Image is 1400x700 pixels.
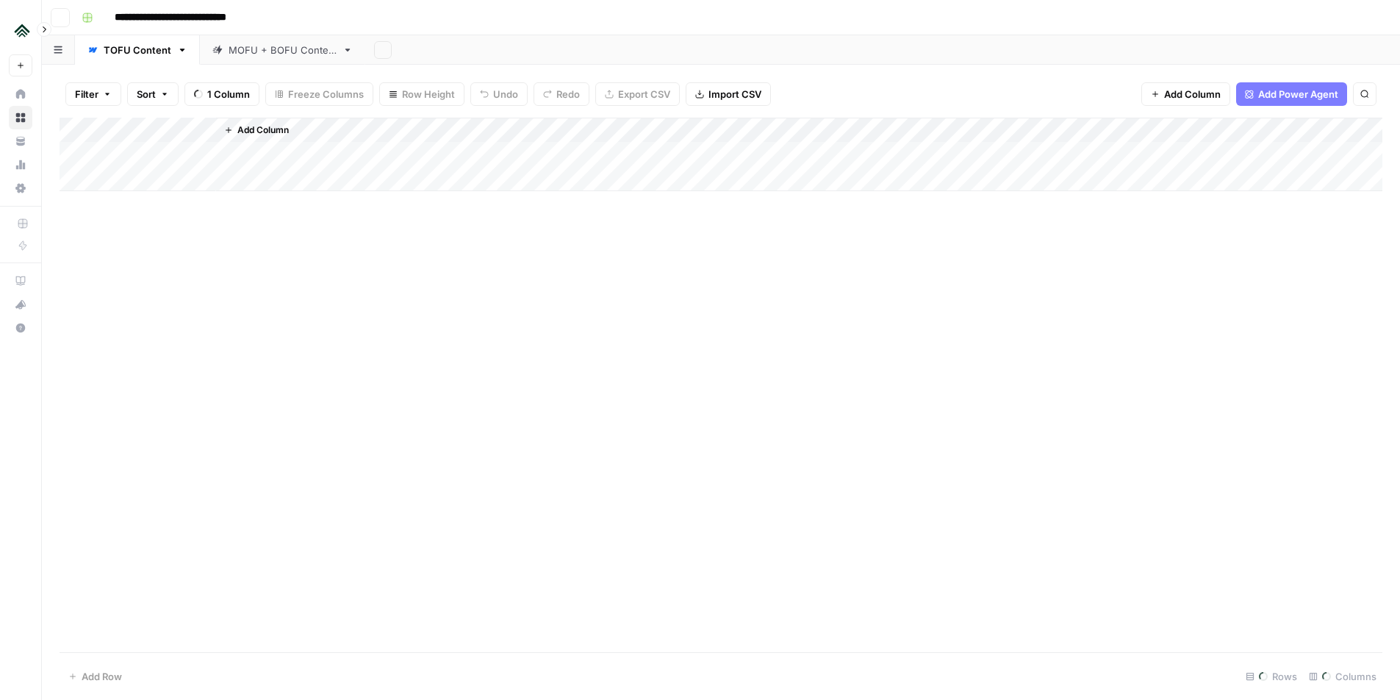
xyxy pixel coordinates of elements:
[686,82,771,106] button: Import CSV
[470,82,528,106] button: Undo
[9,17,35,43] img: Uplisting Logo
[9,269,32,293] a: AirOps Academy
[10,293,32,315] div: What's new?
[229,43,337,57] div: MOFU + BOFU Content
[556,87,580,101] span: Redo
[618,87,670,101] span: Export CSV
[9,316,32,340] button: Help + Support
[82,669,122,684] span: Add Row
[207,87,250,101] span: 1 Column
[708,87,761,101] span: Import CSV
[1240,665,1303,688] div: Rows
[1141,82,1230,106] button: Add Column
[60,665,131,688] button: Add Row
[9,106,32,129] a: Browse
[75,87,98,101] span: Filter
[9,153,32,176] a: Usage
[9,12,32,49] button: Workspace: Uplisting
[379,82,464,106] button: Row Height
[218,121,295,140] button: Add Column
[402,87,455,101] span: Row Height
[237,124,289,137] span: Add Column
[1164,87,1221,101] span: Add Column
[9,82,32,106] a: Home
[1303,665,1382,688] div: Columns
[1258,87,1338,101] span: Add Power Agent
[127,82,179,106] button: Sort
[265,82,373,106] button: Freeze Columns
[1236,82,1347,106] button: Add Power Agent
[534,82,589,106] button: Redo
[184,82,259,106] button: 1 Column
[9,176,32,200] a: Settings
[595,82,680,106] button: Export CSV
[65,82,121,106] button: Filter
[200,35,365,65] a: MOFU + BOFU Content
[288,87,364,101] span: Freeze Columns
[104,43,171,57] div: TOFU Content
[9,293,32,316] button: What's new?
[75,35,200,65] a: TOFU Content
[137,87,156,101] span: Sort
[493,87,518,101] span: Undo
[9,129,32,153] a: Your Data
